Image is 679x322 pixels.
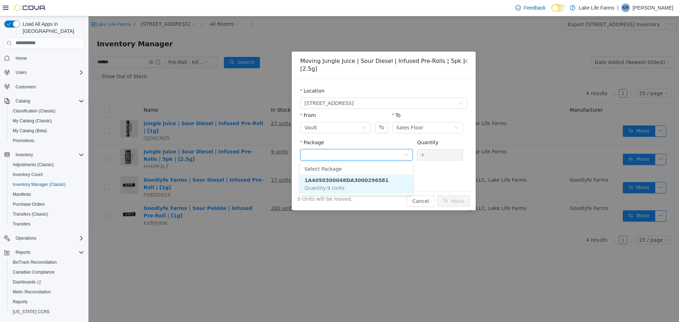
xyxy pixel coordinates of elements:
a: Metrc Reconciliation [10,288,54,296]
button: BioTrack Reconciliation [7,257,87,267]
button: Users [1,68,87,77]
button: Promotions [7,136,87,146]
button: Canadian Compliance [7,267,87,277]
button: Metrc Reconciliation [7,287,87,297]
span: Inventory Manager (Classic) [13,182,66,187]
span: BioTrack Reconciliation [10,258,84,267]
button: My Catalog (Beta) [7,126,87,136]
span: Quantity : 9 Units [216,169,256,175]
span: Promotions [13,138,34,144]
a: My Catalog (Classic) [10,117,55,125]
label: To [304,96,312,102]
span: Metrc Reconciliation [13,289,51,295]
button: Purchase Orders [7,199,87,209]
p: Lake Life Farms [579,4,614,12]
a: Canadian Compliance [10,268,57,276]
button: Adjustments (Classic) [7,160,87,170]
a: BioTrack Reconciliation [10,258,60,267]
span: Dashboards [13,279,41,285]
span: [US_STATE] CCRS [13,309,50,315]
span: Catalog [16,98,30,104]
img: Cova [14,4,46,11]
button: Users [13,68,29,77]
a: Purchase Orders [10,200,48,209]
a: Feedback [512,1,548,15]
span: Transfers [13,221,30,227]
button: [US_STATE] CCRS [7,307,87,317]
span: Reports [10,298,84,306]
p: [PERSON_NAME] [633,4,673,12]
button: Classification (Classic) [7,106,87,116]
li: 1A4050300048DA3000296581 [212,158,324,177]
button: My Catalog (Classic) [7,116,87,126]
input: Dark Mode [551,4,566,12]
a: Reports [10,298,30,306]
i: icon: down [370,85,375,90]
span: Adjustments (Classic) [13,162,54,168]
span: Manifests [13,192,31,197]
strong: 1A4050300048DA3000296581 [216,161,300,167]
button: Catalog [1,96,87,106]
li: Select Package [212,147,324,158]
label: From [212,96,227,102]
span: Transfers (Classic) [13,211,48,217]
span: My Catalog (Classic) [13,118,52,124]
i: icon: close [375,42,380,48]
span: Operations [13,234,84,242]
span: Transfers (Classic) [10,210,84,218]
button: Customers [1,82,87,92]
div: Kate Rossow [621,4,630,12]
button: Catalog [13,97,33,105]
span: Purchase Orders [10,200,84,209]
span: Classification (Classic) [10,107,84,115]
span: Canadian Compliance [13,269,54,275]
a: Inventory Manager (Classic) [10,180,69,189]
button: icon: swapMove [349,179,382,191]
button: Close [367,35,387,55]
span: 4116 17 Mile Road [216,82,265,92]
span: Inventory Count [13,172,43,177]
span: Reports [13,299,28,305]
span: Inventory [13,151,84,159]
button: Cancel [318,179,346,191]
input: Quantity [329,133,374,144]
div: Sales Floor [308,106,335,117]
a: Manifests [10,190,34,199]
span: Customers [16,84,36,90]
span: BioTrack Reconciliation [13,259,57,265]
i: icon: down [316,136,320,141]
span: Users [16,70,27,75]
span: My Catalog (Classic) [10,117,84,125]
a: Dashboards [10,278,44,286]
span: Metrc Reconciliation [10,288,84,296]
button: Reports [7,297,87,307]
span: Home [16,55,27,61]
span: Catalog [13,97,84,105]
button: Home [1,53,87,63]
span: Purchase Orders [13,201,45,207]
button: Reports [1,247,87,257]
button: Manifests [7,189,87,199]
p: | [617,4,619,12]
a: Transfers (Classic) [10,210,51,218]
span: My Catalog (Beta) [13,128,47,134]
span: Feedback [524,4,545,11]
span: Manifests [10,190,84,199]
span: Adjustments (Classic) [10,160,84,169]
button: Operations [13,234,39,242]
span: 0 Units will be moved. [209,179,264,187]
div: Vault [216,106,228,117]
span: Transfers [10,220,84,228]
button: Reports [13,248,33,257]
label: Package [212,123,236,129]
button: Inventory [1,150,87,160]
span: KR [623,4,629,12]
a: Adjustments (Classic) [10,160,57,169]
a: Promotions [10,136,37,145]
span: Operations [16,235,36,241]
span: Inventory [16,152,33,158]
input: Package [216,134,315,145]
i: icon: down [366,109,370,114]
label: Quantity [329,123,350,129]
